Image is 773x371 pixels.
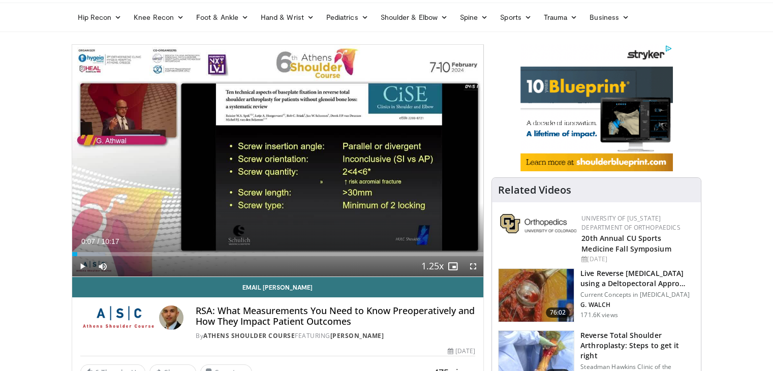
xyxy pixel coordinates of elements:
[203,331,295,340] a: Athens Shoulder Course
[159,305,183,330] img: Avatar
[72,7,128,27] a: Hip Recon
[583,7,635,27] a: Business
[128,7,190,27] a: Knee Recon
[581,255,693,264] div: [DATE]
[580,311,617,319] p: 171.6K views
[538,7,584,27] a: Trauma
[520,44,673,171] iframe: Advertisement
[196,305,475,327] h4: RSA: What Measurements You Need to Know Preoperatively and How They Impact Patient Outcomes
[80,305,156,330] img: Athens Shoulder Course
[500,214,576,233] img: 355603a8-37da-49b6-856f-e00d7e9307d3.png.150x105_q85_autocrop_double_scale_upscale_version-0.2.png
[498,184,571,196] h4: Related Videos
[443,256,463,276] button: Enable picture-in-picture mode
[81,237,95,245] span: 0:07
[72,252,484,256] div: Progress Bar
[375,7,454,27] a: Shoulder & Elbow
[320,7,375,27] a: Pediatrics
[494,7,538,27] a: Sports
[190,7,255,27] a: Foot & Ankle
[98,237,100,245] span: /
[72,256,92,276] button: Play
[255,7,320,27] a: Hand & Wrist
[580,330,695,361] h3: Reverse Total Shoulder Arthroplasty: Steps to get it right
[448,347,475,356] div: [DATE]
[581,233,671,254] a: 20th Annual CU Sports Medicine Fall Symposium
[330,331,384,340] a: [PERSON_NAME]
[72,277,484,297] a: Email [PERSON_NAME]
[581,214,680,232] a: University of [US_STATE] Department of Orthopaedics
[546,307,570,318] span: 76:02
[580,268,695,289] h3: Live Reverse [MEDICAL_DATA] using a Deltopectoral Appro…
[101,237,119,245] span: 10:17
[498,268,695,322] a: 76:02 Live Reverse [MEDICAL_DATA] using a Deltopectoral Appro… Current Concepts in [MEDICAL_DATA]...
[92,256,113,276] button: Mute
[454,7,494,27] a: Spine
[72,45,484,277] video-js: Video Player
[499,269,574,322] img: 684033_3.png.150x105_q85_crop-smart_upscale.jpg
[422,256,443,276] button: Playback Rate
[580,301,695,309] p: G. WALCH
[463,256,483,276] button: Fullscreen
[196,331,475,341] div: By FEATURING
[580,291,695,299] p: Current Concepts in [MEDICAL_DATA]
